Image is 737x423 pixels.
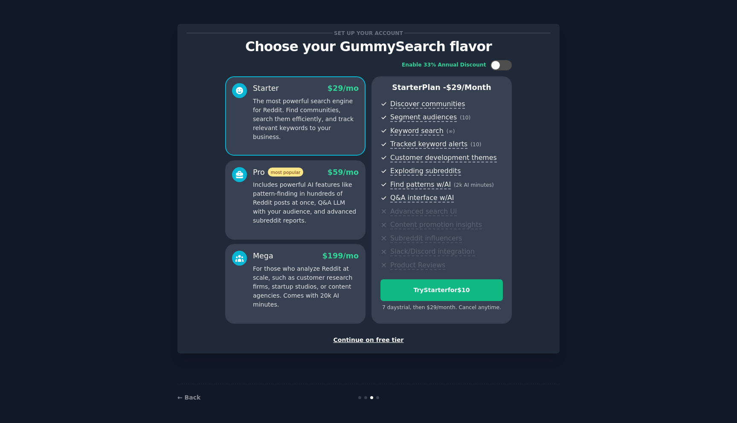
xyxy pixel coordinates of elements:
span: ( 2k AI minutes ) [454,182,494,188]
span: ( 10 ) [460,115,470,121]
span: ( ∞ ) [447,128,455,134]
div: Try Starter for $10 [381,286,502,295]
span: ( 10 ) [470,142,481,148]
span: Customer development themes [390,154,497,162]
span: Advanced search UI [390,207,457,216]
span: Segment audiences [390,113,457,122]
p: Starter Plan - [380,82,503,93]
div: Mega [253,251,273,261]
span: Q&A interface w/AI [390,194,454,203]
div: Continue on free tier [186,336,551,345]
div: Pro [253,167,303,178]
p: Choose your GummySearch flavor [186,39,551,54]
a: ← Back [177,394,200,401]
span: Subreddit influencers [390,234,462,243]
span: Keyword search [390,127,444,136]
span: $ 199 /mo [322,252,359,260]
span: most popular [268,168,304,177]
p: Includes powerful AI features like pattern-finding in hundreds of Reddit posts at once, Q&A LLM w... [253,180,359,225]
span: $ 29 /mo [328,84,359,93]
div: 7 days trial, then $ 29 /month . Cancel anytime. [380,304,503,312]
p: The most powerful search engine for Reddit. Find communities, search them efficiently, and track ... [253,97,359,142]
span: $ 59 /mo [328,168,359,177]
span: Slack/Discord integration [390,247,475,256]
p: For those who analyze Reddit at scale, such as customer research firms, startup studios, or conte... [253,264,359,309]
button: TryStarterfor$10 [380,279,503,301]
span: Product Reviews [390,261,445,270]
span: Set up your account [333,29,405,38]
span: Content promotion insights [390,220,482,229]
span: Exploding subreddits [390,167,461,176]
span: Discover communities [390,100,465,109]
span: Tracked keyword alerts [390,140,467,149]
span: Find patterns w/AI [390,180,451,189]
div: Enable 33% Annual Discount [402,61,486,69]
div: Starter [253,83,279,94]
span: $ 29 /month [446,83,491,92]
